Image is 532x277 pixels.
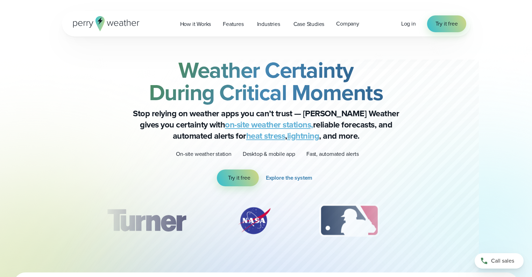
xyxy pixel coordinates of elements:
[174,17,217,31] a: How it Works
[420,203,476,238] div: 4 of 12
[420,203,476,238] img: PGA.svg
[217,169,259,186] a: Try it free
[475,253,524,269] a: Call sales
[491,257,514,265] span: Call sales
[336,20,359,28] span: Company
[97,203,435,242] div: slideshow
[176,150,231,158] p: On-site weather station
[97,203,196,238] img: Turner-Construction_1.svg
[266,169,315,186] a: Explore the system
[223,20,243,28] span: Features
[126,108,406,141] p: Stop relying on weather apps you can’t trust — [PERSON_NAME] Weather gives you certainty with rel...
[180,20,211,28] span: How it Works
[288,17,331,31] a: Case Studies
[266,174,312,182] span: Explore the system
[427,15,466,32] a: Try it free
[243,150,295,158] p: Desktop & mobile app
[401,20,416,28] a: Log in
[228,174,250,182] span: Try it free
[435,20,458,28] span: Try it free
[246,130,285,142] a: heat stress
[287,130,319,142] a: lightning
[312,203,386,238] img: MLB.svg
[149,54,383,109] strong: Weather Certainty During Critical Moments
[225,118,313,131] a: on-site weather stations,
[230,203,279,238] img: NASA.svg
[97,203,196,238] div: 1 of 12
[293,20,325,28] span: Case Studies
[257,20,280,28] span: Industries
[312,203,386,238] div: 3 of 12
[230,203,279,238] div: 2 of 12
[306,150,359,158] p: Fast, automated alerts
